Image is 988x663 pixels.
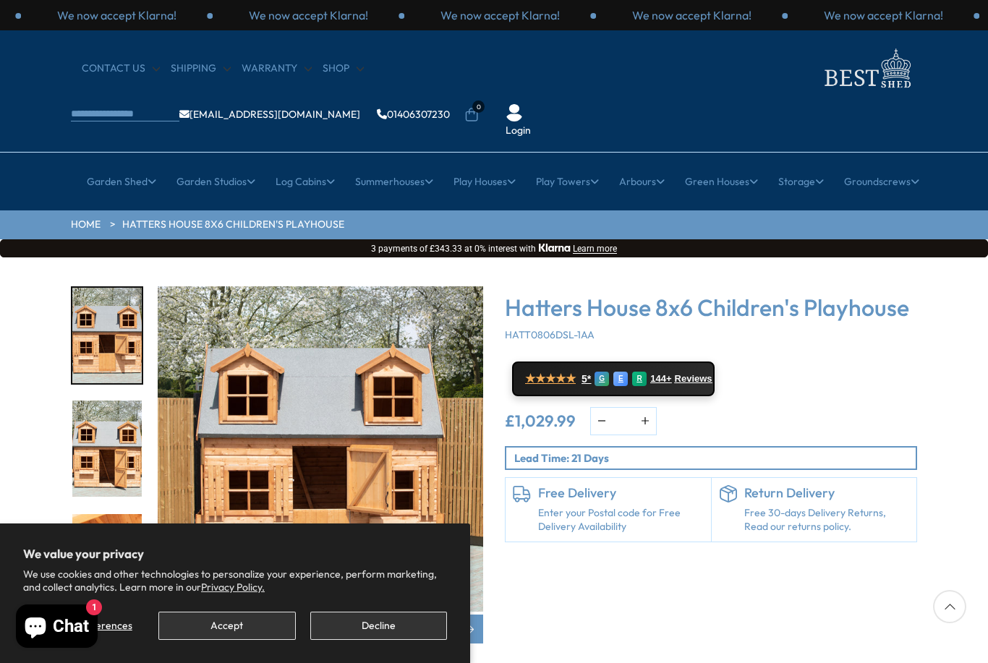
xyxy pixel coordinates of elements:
a: Arbours [619,163,665,200]
a: Shop [323,61,364,76]
img: Hattershouse6_200x200.jpg [72,514,142,610]
img: Hattershouse4_200x200.jpg [72,288,142,384]
a: Login [506,124,531,138]
a: [EMAIL_ADDRESS][DOMAIN_NAME] [179,109,360,119]
ins: £1,029.99 [505,413,576,429]
div: 3 / 3 [21,7,213,23]
div: 26 / 31 [71,399,143,498]
a: ★★★★★ 5* G E R 144+ Reviews [512,362,715,396]
div: 2 / 3 [404,7,596,23]
div: E [613,372,628,386]
a: Shipping [171,61,231,76]
div: 3 / 3 [596,7,788,23]
a: Groundscrews [844,163,919,200]
a: 01406307230 [377,109,450,119]
span: 0 [472,100,485,113]
p: We now accept Klarna! [824,7,943,23]
span: ★★★★★ [525,372,576,385]
div: R [632,372,647,386]
inbox-online-store-chat: Shopify online store chat [12,604,102,651]
h6: Return Delivery [744,485,910,501]
div: 1 / 3 [213,7,404,23]
a: CONTACT US [82,61,160,76]
p: We now accept Klarna! [249,7,368,23]
h3: Hatters House 8x6 Children's Playhouse [505,294,917,321]
a: HOME [71,218,101,232]
img: Hattershouse5_200x200.jpg [72,401,142,497]
a: Summerhouses [355,163,433,200]
a: Hatters House 8x6 Children's Playhouse [122,218,344,232]
a: Log Cabins [276,163,335,200]
a: 0 [464,108,479,122]
p: We use cookies and other technologies to personalize your experience, perform marketing, and coll... [23,568,447,594]
a: Enter your Postal code for Free Delivery Availability [538,506,704,534]
p: We now accept Klarna! [57,7,176,23]
button: Decline [310,612,447,640]
div: 25 / 31 [71,286,143,385]
p: Lead Time: 21 Days [514,450,916,466]
p: Free 30-days Delivery Returns, Read our returns policy. [744,506,910,534]
a: Privacy Policy. [201,581,265,594]
span: Reviews [675,373,712,385]
a: Play Houses [453,163,516,200]
div: 27 / 31 [71,513,143,612]
span: 144+ [650,373,671,385]
a: Warranty [242,61,312,76]
a: Green Houses [685,163,758,200]
img: logo [816,45,917,92]
a: Play Towers [536,163,599,200]
a: Storage [778,163,824,200]
img: User Icon [506,104,523,121]
span: HATT0806DSL-1AA [505,328,595,341]
button: Accept [158,612,295,640]
p: We now accept Klarna! [440,7,560,23]
p: We now accept Klarna! [632,7,751,23]
div: 25 / 31 [158,286,483,643]
div: G [595,372,609,386]
h2: We value your privacy [23,547,447,561]
div: 1 / 3 [788,7,979,23]
a: Garden Shed [87,163,156,200]
a: Garden Studios [176,163,255,200]
img: Hatters House 8x6 Children's Playhouse [158,286,483,612]
h6: Free Delivery [538,485,704,501]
